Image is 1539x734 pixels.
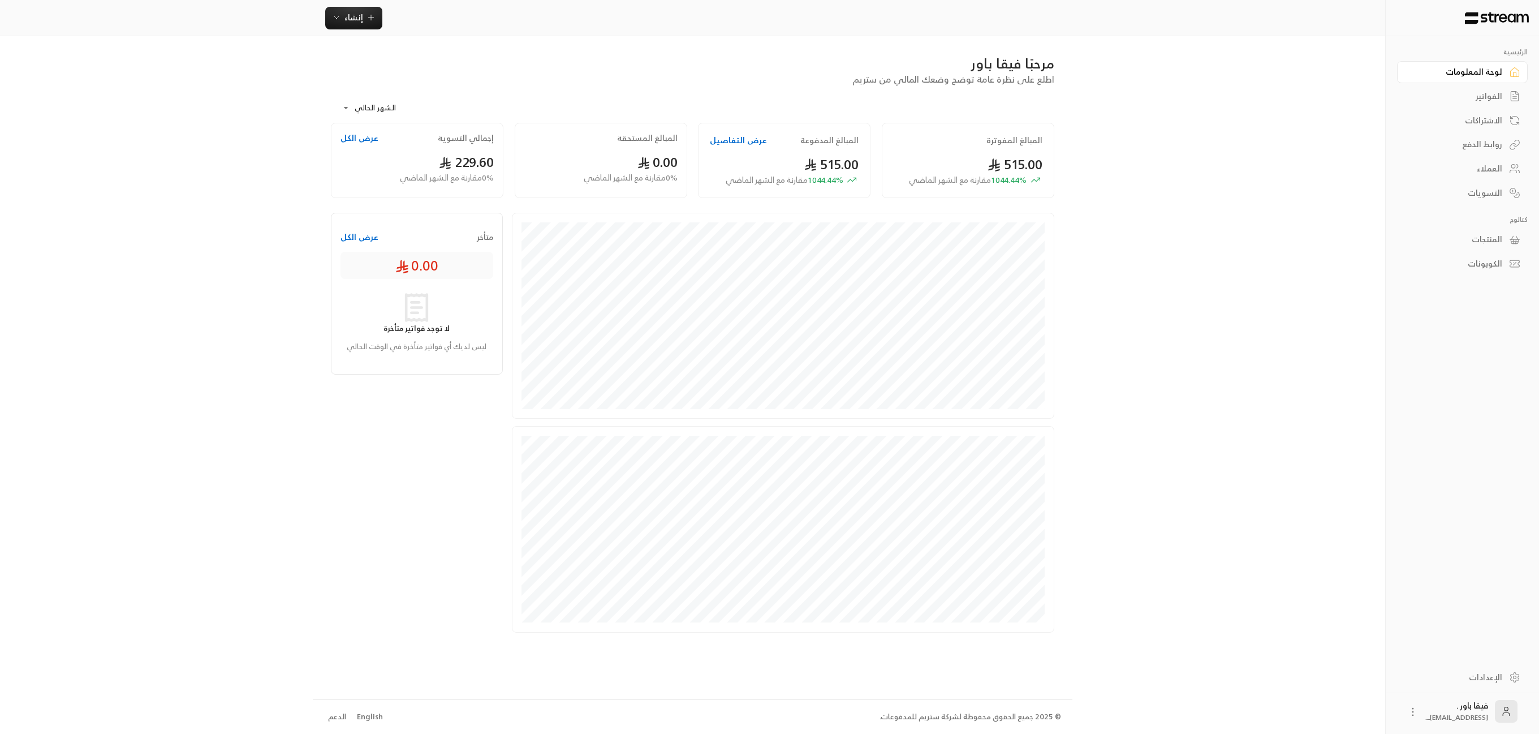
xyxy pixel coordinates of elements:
div: English [357,711,383,723]
h2: المبالغ المفوترة [986,135,1042,146]
div: الكوبونات [1411,258,1502,269]
button: إنشاء [325,7,382,29]
a: الإعدادات [1397,666,1528,688]
img: Logo [1464,12,1530,24]
div: © 2025 جميع الحقوق محفوظة لشركة ستريم للمدفوعات. [880,711,1061,723]
strong: لا توجد فواتير متأخرة [383,322,450,335]
a: الكوبونات [1397,253,1528,275]
span: مقارنة مع الشهر الماضي [909,173,991,187]
span: 1044.44 % [726,174,843,186]
span: متأخر [477,231,493,243]
span: إنشاء [344,10,363,24]
div: الإعدادات [1411,672,1502,683]
p: ليس لديك أي فواتير متأخرة في الوقت الحالي [346,341,488,353]
span: مقارنة مع الشهر الماضي [726,173,808,187]
div: المنتجات [1411,234,1502,245]
span: 515.00 [988,153,1042,176]
h2: المبالغ المستحقة [617,132,678,144]
span: 1044.44 % [909,174,1027,186]
div: التسويات [1411,187,1502,199]
p: الرئيسية [1397,48,1528,57]
a: الدعم [324,707,350,727]
div: مرحبًا فيقا باور [331,54,1054,72]
h2: إجمالي التسوية [438,132,494,144]
div: الاشتراكات [1411,115,1502,126]
span: 515.00 [804,153,859,176]
a: العملاء [1397,158,1528,180]
div: روابط الدفع [1411,139,1502,150]
a: الفواتير [1397,85,1528,108]
span: اطلع على نظرة عامة توضح وضعك المالي من ستريم [852,71,1054,87]
p: كتالوج [1397,215,1528,224]
a: لوحة المعلومات [1397,61,1528,83]
button: عرض التفاصيل [710,135,767,146]
button: عرض الكل [340,231,378,243]
a: الاشتراكات [1397,109,1528,131]
span: 0.00 [395,256,438,274]
button: عرض الكل [340,132,378,144]
div: لوحة المعلومات [1411,66,1502,78]
h2: المبالغ المدفوعة [800,135,859,146]
a: المنتجات [1397,229,1528,251]
div: الشهر الحالي [337,93,421,123]
span: 229.60 [439,151,494,174]
span: 0 % مقارنة مع الشهر الماضي [400,172,494,184]
span: [EMAIL_ADDRESS].... [1425,711,1488,723]
div: العملاء [1411,163,1502,174]
a: روابط الدفع [1397,134,1528,156]
span: 0.00 [637,151,678,174]
div: الفواتير [1411,91,1502,102]
div: فيقا باور . [1425,700,1488,723]
span: 0 % مقارنة مع الشهر الماضي [584,172,678,184]
a: التسويات [1397,182,1528,204]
